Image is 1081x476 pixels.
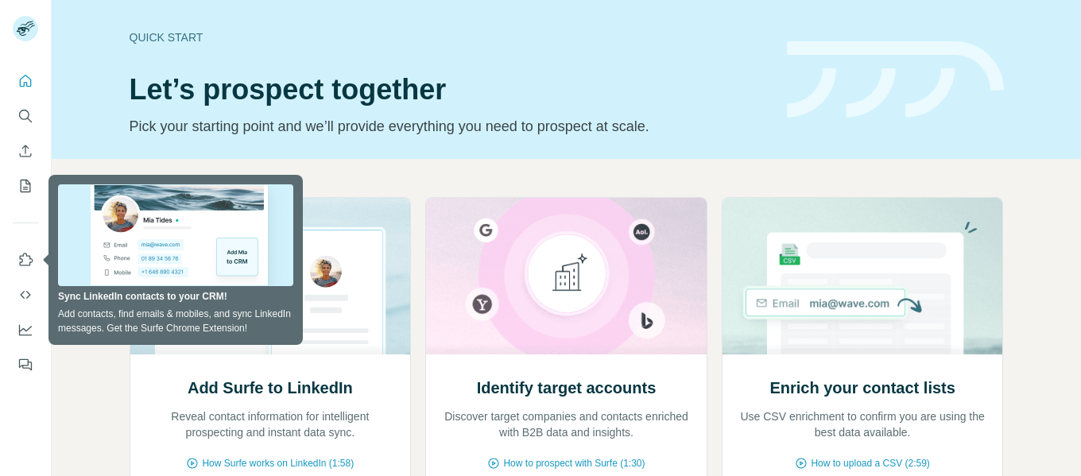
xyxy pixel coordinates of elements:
span: How to upload a CSV (2:59) [811,456,929,470]
img: Identify target accounts [425,198,707,354]
p: Pick your starting point and we’ll provide everything you need to prospect at scale. [130,115,768,137]
button: Use Surfe API [13,281,38,309]
img: Add Surfe to LinkedIn [130,198,412,354]
button: Search [13,102,38,130]
div: Quick start [130,29,768,45]
img: Enrich your contact lists [722,198,1004,354]
span: How Surfe works on LinkedIn (1:58) [202,456,354,470]
button: Feedback [13,350,38,379]
button: My lists [13,172,38,200]
button: Enrich CSV [13,137,38,165]
img: banner [787,41,1004,118]
h2: Identify target accounts [477,377,657,399]
button: Dashboard [13,315,38,344]
h2: Add Surfe to LinkedIn [188,377,353,399]
button: Quick start [13,67,38,95]
h1: Let’s prospect together [130,74,768,106]
p: Use CSV enrichment to confirm you are using the best data available. [738,408,987,440]
h2: Enrich your contact lists [769,377,955,399]
p: Reveal contact information for intelligent prospecting and instant data sync. [146,408,395,440]
span: How to prospect with Surfe (1:30) [503,456,645,470]
button: Use Surfe on LinkedIn [13,246,38,274]
p: Discover target companies and contacts enriched with B2B data and insights. [442,408,691,440]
